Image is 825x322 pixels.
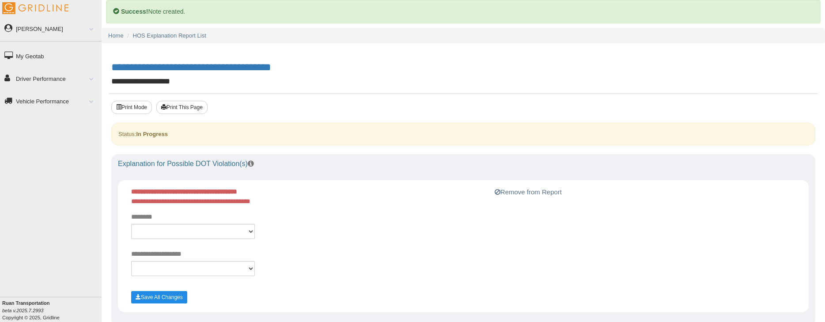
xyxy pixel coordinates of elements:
a: Home [108,32,124,39]
div: Status: [111,123,815,145]
strong: In Progress [136,131,168,137]
b: Ruan Transportation [2,300,50,306]
div: Copyright © 2025, Gridline [2,299,102,321]
img: Gridline [2,2,68,14]
a: HOS Explanation Report List [133,32,206,39]
i: beta v.2025.7.2993 [2,308,43,313]
b: Success! [121,8,148,15]
button: Save [131,291,187,303]
button: Remove from Report [492,187,564,197]
button: Print Mode [111,101,152,114]
button: Print This Page [156,101,208,114]
div: Explanation for Possible DOT Violation(s) [111,154,815,174]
